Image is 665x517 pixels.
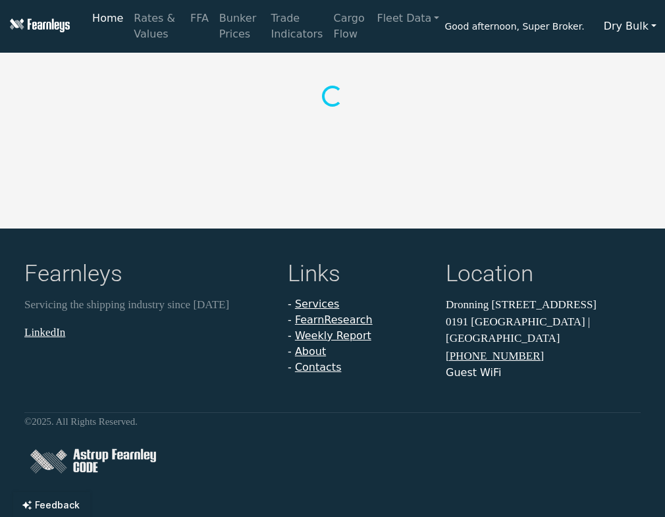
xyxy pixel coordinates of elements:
[214,5,266,47] a: Bunker Prices
[265,5,328,47] a: Trade Indicators
[295,298,339,310] a: Services
[446,260,641,291] h4: Location
[7,18,70,35] img: Fearnleys Logo
[446,296,641,313] p: Dronning [STREET_ADDRESS]
[595,14,665,39] button: Dry Bulk
[446,365,501,381] button: Guest WiFi
[24,296,272,313] p: Servicing the shipping industry since [DATE]
[288,260,430,291] h4: Links
[288,328,430,344] li: -
[288,312,430,328] li: -
[446,350,544,362] a: [PHONE_NUMBER]
[288,360,430,375] li: -
[295,345,326,358] a: About
[128,5,185,47] a: Rates & Values
[24,260,272,291] h4: Fearnleys
[185,5,214,32] a: FFA
[446,313,641,347] p: 0191 [GEOGRAPHIC_DATA] | [GEOGRAPHIC_DATA]
[24,416,138,427] small: © 2025 . All Rights Reserved.
[295,313,373,326] a: FearnResearch
[371,5,444,32] a: Fleet Data
[328,5,371,47] a: Cargo Flow
[24,326,65,339] a: LinkedIn
[288,296,430,312] li: -
[288,344,430,360] li: -
[295,329,371,342] a: Weekly Report
[87,5,128,32] a: Home
[444,16,584,39] span: Good afternoon, Super Broker.
[295,361,342,373] a: Contacts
